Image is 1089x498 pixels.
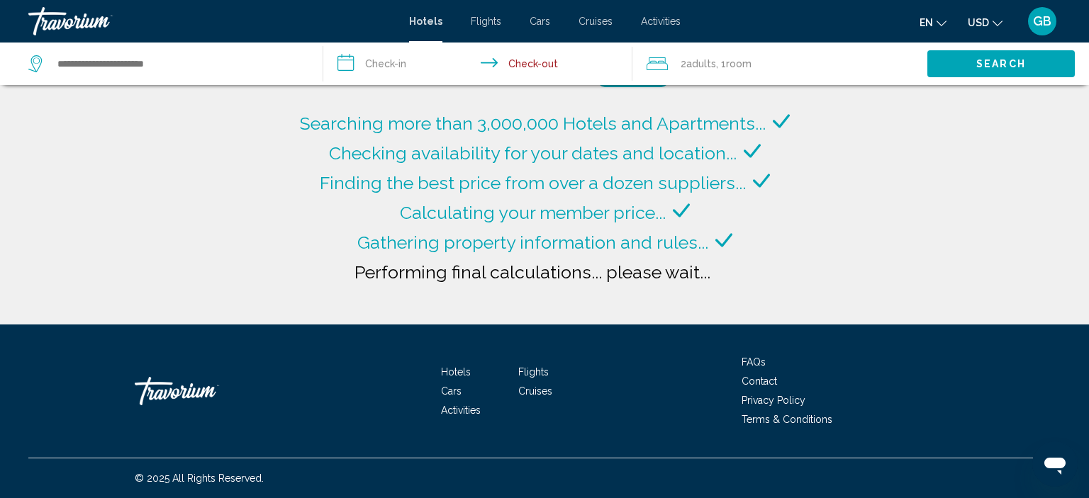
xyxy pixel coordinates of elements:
span: 2 [681,54,716,74]
span: , 1 [716,54,752,74]
span: © 2025 All Rights Reserved. [135,472,264,484]
a: Privacy Policy [742,395,805,406]
a: Flights [518,366,549,378]
button: User Menu [1024,6,1061,36]
a: Travorium [28,7,395,35]
a: Contact [742,375,777,387]
span: Search [976,59,1026,70]
span: Calculating your member price... [400,202,666,223]
a: Cars [530,16,550,27]
a: Hotels [409,16,442,27]
a: Cars [441,385,462,397]
span: Checking availability for your dates and location... [329,142,737,164]
span: GB [1033,14,1051,28]
span: Gathering property information and rules... [357,232,708,253]
span: Searching more than 3,000,000 Hotels and Apartments... [300,113,766,134]
span: Room [726,58,752,69]
button: Change language [920,12,946,33]
a: Terms & Conditions [742,414,832,425]
span: en [920,17,933,28]
a: Cruises [518,385,552,397]
span: USD [968,17,989,28]
a: FAQs [742,356,766,368]
a: Activities [641,16,681,27]
span: Performing final calculations... please wait... [354,261,710,283]
a: Travorium [135,370,277,412]
button: Check in and out dates [323,43,632,85]
button: Change currency [968,12,1003,33]
a: Activities [441,404,481,416]
a: Flights [471,16,501,27]
a: Hotels [441,366,471,378]
button: Search [927,50,1075,77]
a: Cruises [579,16,613,27]
span: Adults [686,58,716,69]
button: Travelers: 2 adults, 0 children [632,43,927,85]
span: Finding the best price from over a dozen suppliers... [320,172,746,193]
iframe: Кнопка запуска окна обмена сообщениями [1032,441,1078,487]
